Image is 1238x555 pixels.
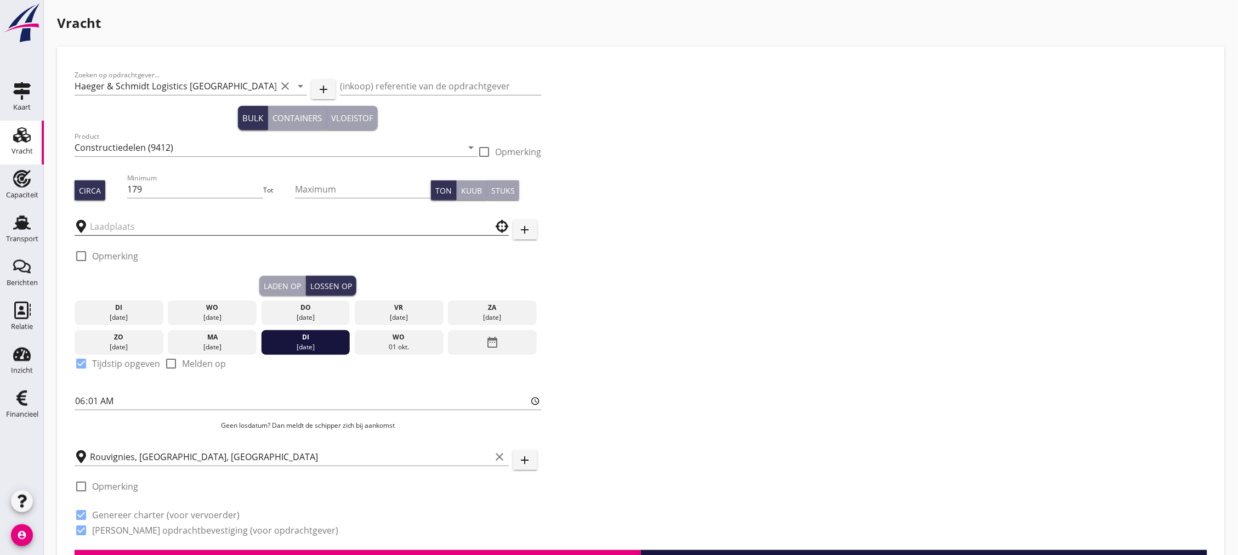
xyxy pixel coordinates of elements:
button: Circa [75,180,105,200]
div: Financieel [6,411,38,418]
input: Product [75,139,463,156]
i: account_circle [11,524,33,546]
p: Geen losdatum? Dan meldt de schipper zich bij aankomst [75,421,542,431]
label: [PERSON_NAME] opdrachtbevestiging (voor opdrachtgever) [92,525,338,536]
label: Melden op [182,358,226,369]
label: Genereer charter (voor vervoerder) [92,509,240,520]
div: [DATE] [451,313,534,322]
i: arrow_drop_down [294,80,307,93]
i: date_range [486,332,499,352]
h1: Vracht [57,13,1225,33]
div: Transport [6,235,38,242]
div: [DATE] [264,342,347,352]
div: Kaart [13,104,31,111]
button: Vloeistof [327,106,378,130]
div: di [264,332,347,342]
div: Inzicht [11,367,33,374]
div: Stuks [491,185,515,196]
div: 01 okt. [357,342,441,352]
div: Capaciteit [6,191,38,199]
div: Ton [435,185,452,196]
button: Bulk [238,106,268,130]
div: Bulk [242,112,263,124]
div: Relatie [11,323,33,330]
label: Opmerking [92,481,138,492]
input: Laadplaats [90,218,478,235]
div: Containers [272,112,322,124]
i: clear [279,80,292,93]
div: Laden op [264,280,301,292]
div: do [264,303,347,313]
i: add [317,83,330,96]
button: Stuks [487,180,519,200]
div: Kuub [461,185,482,196]
div: [DATE] [171,342,254,352]
label: Tijdstip opgeven [92,358,160,369]
div: wo [171,303,254,313]
input: Minimum [127,180,263,198]
div: Vloeistof [331,112,373,124]
input: (inkoop) referentie van de opdrachtgever [340,77,542,95]
div: ma [171,332,254,342]
div: [DATE] [264,313,347,322]
input: Maximum [295,180,431,198]
button: Lossen op [306,276,356,296]
div: [DATE] [77,342,161,352]
i: arrow_drop_down [465,141,478,154]
div: [DATE] [171,313,254,322]
div: Berichten [7,279,38,286]
img: logo-small.a267ee39.svg [2,3,42,43]
i: add [519,454,532,467]
div: Circa [79,185,101,196]
button: Laden op [259,276,306,296]
div: [DATE] [77,313,161,322]
label: Opmerking [496,146,542,157]
div: [DATE] [357,313,441,322]
div: wo [357,332,441,342]
button: Containers [268,106,327,130]
i: add [519,223,532,236]
div: Tot [263,185,295,195]
i: clear [493,450,507,463]
div: zo [77,332,161,342]
div: vr [357,303,441,313]
button: Ton [431,180,457,200]
div: Vracht [12,148,33,155]
button: Kuub [457,180,487,200]
div: di [77,303,161,313]
div: Lossen op [310,280,352,292]
label: Opmerking [92,251,138,262]
input: Losplaats [90,448,491,466]
div: za [451,303,534,313]
input: Zoeken op opdrachtgever... [75,77,276,95]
